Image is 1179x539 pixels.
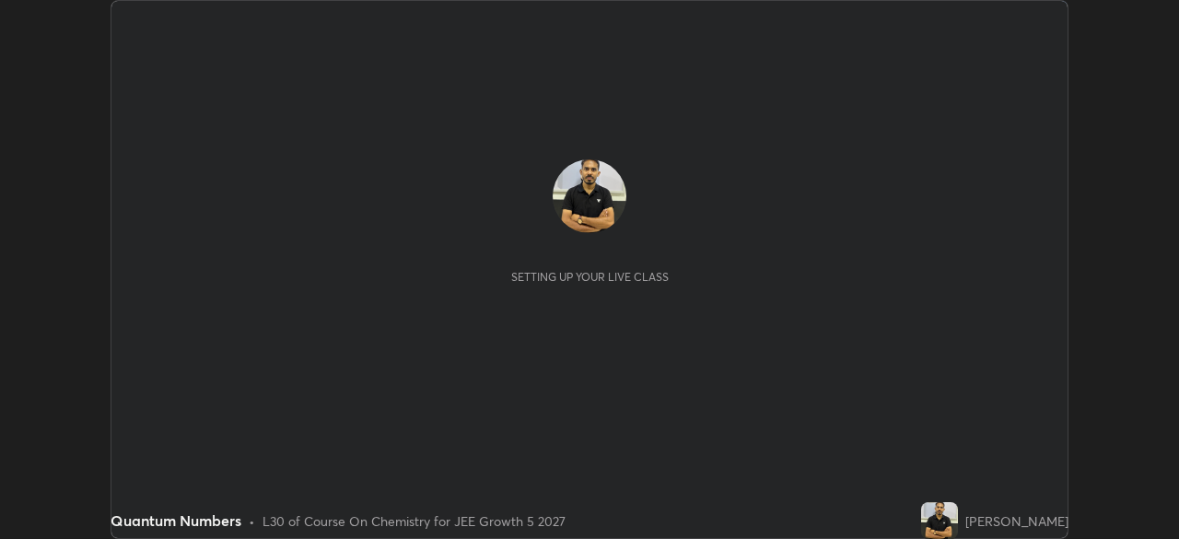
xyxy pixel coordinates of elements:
[965,511,1068,531] div: [PERSON_NAME]
[263,511,566,531] div: L30 of Course On Chemistry for JEE Growth 5 2027
[553,159,626,233] img: 4b948ef306c6453ca69e7615344fc06d.jpg
[921,502,958,539] img: 4b948ef306c6453ca69e7615344fc06d.jpg
[511,270,669,284] div: Setting up your live class
[111,510,241,532] div: Quantum Numbers
[249,511,255,531] div: •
